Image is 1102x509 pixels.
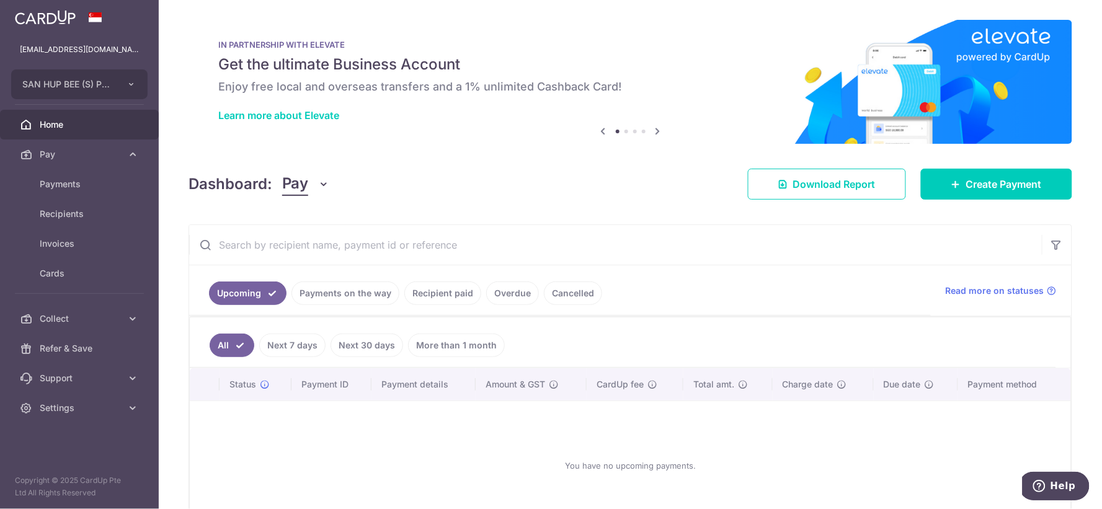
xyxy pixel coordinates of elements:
span: Help [28,9,53,20]
span: Status [229,378,256,391]
img: Renovation banner [189,20,1072,144]
span: Charge date [783,378,833,391]
p: [EMAIL_ADDRESS][DOMAIN_NAME] [20,43,139,56]
p: IN PARTNERSHIP WITH ELEVATE [218,40,1042,50]
h5: Get the ultimate Business Account [218,55,1042,74]
button: SAN HUP BEE (S) PTE LTD [11,69,148,99]
button: Pay [282,172,330,196]
a: All [210,334,254,357]
span: Collect [40,312,122,325]
a: Payments on the way [291,281,399,305]
span: Cards [40,267,122,280]
span: Read more on statuses [946,285,1044,297]
iframe: Opens a widget where you can find more information [1023,472,1090,503]
a: Create Payment [921,169,1072,200]
a: Read more on statuses [946,285,1057,297]
span: Settings [40,402,122,414]
a: Next 7 days [259,334,326,357]
span: Home [40,118,122,131]
a: Upcoming [209,281,287,305]
span: Total amt. [693,378,734,391]
a: Recipient paid [404,281,481,305]
a: Overdue [486,281,539,305]
span: Support [40,372,122,384]
a: More than 1 month [408,334,505,357]
a: Cancelled [544,281,602,305]
span: Recipients [40,208,122,220]
span: SAN HUP BEE (S) PTE LTD [22,78,114,91]
th: Payment ID [291,368,371,401]
span: Pay [40,148,122,161]
h6: Enjoy free local and overseas transfers and a 1% unlimited Cashback Card! [218,79,1042,94]
th: Payment details [371,368,476,401]
span: Create Payment [966,177,1042,192]
th: Payment method [958,368,1071,401]
span: Download Report [793,177,876,192]
a: Download Report [748,169,906,200]
span: Due date [884,378,921,391]
span: Refer & Save [40,342,122,355]
input: Search by recipient name, payment id or reference [189,225,1042,265]
span: Payments [40,178,122,190]
h4: Dashboard: [189,173,272,195]
span: CardUp fee [597,378,644,391]
span: Invoices [40,237,122,250]
span: Pay [282,172,308,196]
span: Amount & GST [486,378,545,391]
a: Learn more about Elevate [218,109,339,122]
a: Next 30 days [331,334,403,357]
img: CardUp [15,10,76,25]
